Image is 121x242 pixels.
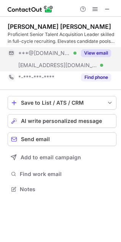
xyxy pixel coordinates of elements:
[8,132,116,146] button: Send email
[8,169,116,179] button: Find work email
[8,114,116,128] button: AI write personalized message
[18,62,97,69] span: [EMAIL_ADDRESS][DOMAIN_NAME]
[21,136,50,142] span: Send email
[8,151,116,164] button: Add to email campaign
[8,31,116,45] div: Proficient Senior Talent Acquisition Leader skilled in full-cycle recruiting. Elevates candidate ...
[8,184,116,195] button: Notes
[8,96,116,110] button: save-profile-one-click
[21,100,103,106] div: Save to List / ATS / CRM
[21,154,81,160] span: Add to email campaign
[8,5,53,14] img: ContactOut v5.3.10
[21,118,102,124] span: AI write personalized message
[81,74,111,81] button: Reveal Button
[81,49,111,57] button: Reveal Button
[8,23,111,30] div: [PERSON_NAME] [PERSON_NAME]
[20,171,113,178] span: Find work email
[20,186,113,193] span: Notes
[18,50,71,57] span: ***@[DOMAIN_NAME]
